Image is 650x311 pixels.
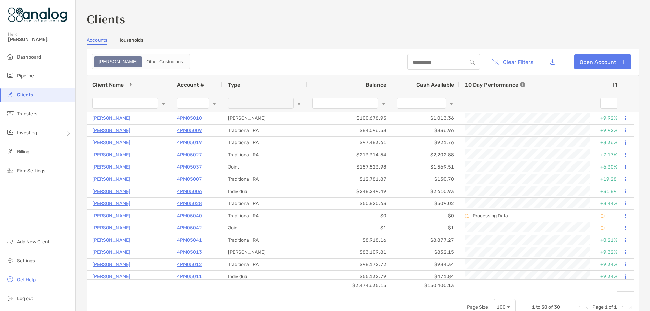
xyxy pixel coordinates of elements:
p: [PERSON_NAME] [92,175,130,183]
img: add_new_client icon [6,237,14,245]
p: 4PM05037 [177,163,202,171]
div: Previous Page [584,305,590,310]
h3: Clients [87,11,639,26]
input: Client Name Filter Input [92,98,158,109]
span: 1 [614,304,617,310]
span: Add New Client [17,239,49,245]
div: +9.34% [600,271,630,282]
div: $509.02 [392,198,459,209]
p: [PERSON_NAME] [92,272,130,281]
div: 10 Day Performance [465,75,525,94]
div: Other Custodians [143,57,187,66]
div: $0 [392,210,459,222]
a: 4PM05006 [177,187,202,196]
div: Individual [222,271,307,283]
p: [PERSON_NAME] [92,248,130,257]
a: 4PM05027 [177,151,202,159]
div: Traditional IRA [222,198,307,209]
div: $8,877.27 [392,234,459,246]
p: [PERSON_NAME] [92,114,130,123]
img: Processing Data icon [600,226,605,230]
a: 4PM05012 [177,260,202,269]
img: Zoe Logo [8,3,67,27]
div: $50,820.63 [307,198,392,209]
a: 4PM05011 [177,272,202,281]
div: $984.34 [392,259,459,270]
div: $8,918.16 [307,234,392,246]
span: Investing [17,130,37,136]
span: 1 [532,304,535,310]
a: 4PM05007 [177,175,202,183]
span: Settings [17,258,35,264]
div: [PERSON_NAME] [222,246,307,258]
img: Processing Data icon [600,214,605,218]
p: 4PM05042 [177,224,202,232]
p: 4PM05028 [177,199,202,208]
span: of [609,304,613,310]
img: logout icon [6,294,14,302]
p: 4PM05019 [177,138,202,147]
img: billing icon [6,147,14,155]
div: Joint [222,161,307,173]
div: +8.36% [600,137,630,148]
div: $1,569.51 [392,161,459,173]
span: [PERSON_NAME]! [8,37,71,42]
a: 4PM05040 [177,212,202,220]
a: Accounts [87,37,107,45]
a: [PERSON_NAME] [92,163,130,171]
a: 4PM05013 [177,248,202,257]
a: [PERSON_NAME] [92,151,130,159]
a: [PERSON_NAME] [92,224,130,232]
div: +7.17% [600,149,630,160]
button: Open Filter Menu [212,101,217,106]
span: Firm Settings [17,168,45,174]
div: Traditional IRA [222,210,307,222]
div: $213,314.54 [307,149,392,161]
div: Traditional IRA [222,137,307,149]
input: Cash Available Filter Input [397,98,446,109]
span: Log out [17,296,33,302]
span: Account # [177,82,204,88]
div: $832.15 [392,246,459,258]
a: [PERSON_NAME] [92,199,130,208]
span: Dashboard [17,54,41,60]
input: Balance Filter Input [312,98,378,109]
input: ITD Filter Input [600,98,622,109]
div: $157,523.98 [307,161,392,173]
span: Billing [17,149,29,155]
div: segmented control [92,54,190,69]
a: [PERSON_NAME] [92,187,130,196]
a: 4PM05009 [177,126,202,135]
img: get-help icon [6,275,14,283]
div: +0.21% [600,235,630,246]
div: Last Page [628,305,633,310]
p: 4PM05041 [177,236,202,244]
img: input icon [470,60,475,65]
a: [PERSON_NAME] [92,126,130,135]
img: dashboard icon [6,52,14,61]
span: Transfers [17,111,37,117]
div: $2,202.88 [392,149,459,161]
div: Traditional IRA [222,125,307,136]
div: $55,132.79 [307,271,392,283]
div: Individual [222,185,307,197]
span: 30 [541,304,547,310]
div: $150,400.13 [392,280,459,291]
img: pipeline icon [6,71,14,80]
span: of [548,304,553,310]
div: Traditional IRA [222,149,307,161]
a: [PERSON_NAME] [92,138,130,147]
p: [PERSON_NAME] [92,212,130,220]
div: $836.96 [392,125,459,136]
span: 30 [554,304,560,310]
